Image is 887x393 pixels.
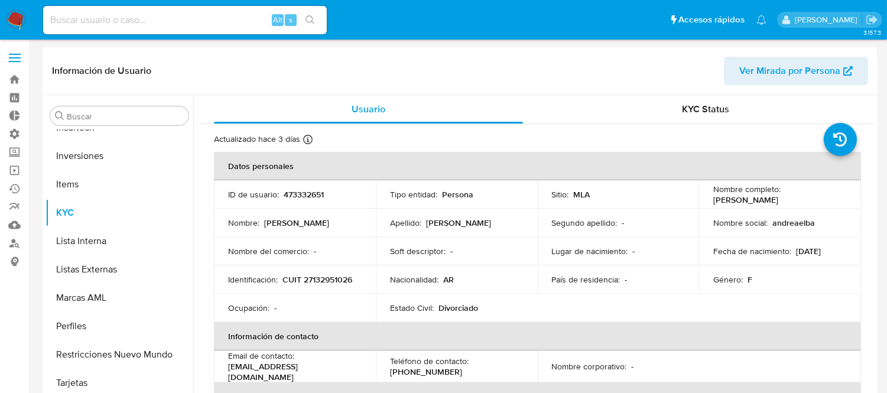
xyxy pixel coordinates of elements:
button: Perfiles [46,312,193,340]
p: Teléfono de contacto : [390,356,469,366]
button: Listas Externas [46,255,193,284]
span: Accesos rápidos [678,14,745,26]
p: andreaelba [772,217,815,228]
p: - [632,361,634,372]
p: Estado Civil : [390,303,434,313]
p: Nombre corporativo : [552,361,627,372]
p: Actualizado hace 3 días [214,134,300,145]
p: [PHONE_NUMBER] [390,366,462,377]
h1: Información de Usuario [52,65,151,77]
p: CUIT 27132951026 [282,274,352,285]
button: Items [46,170,193,199]
button: Marcas AML [46,284,193,312]
p: Nombre completo : [713,184,781,194]
p: [EMAIL_ADDRESS][DOMAIN_NAME] [228,361,357,382]
p: Nombre del comercio : [228,246,309,256]
span: KYC Status [683,102,730,116]
p: - [622,217,625,228]
p: zoe.breuer@mercadolibre.com [795,14,862,25]
p: Divorciado [438,303,478,313]
p: Nombre social : [713,217,768,228]
p: MLA [574,189,590,200]
p: [PERSON_NAME] [426,217,491,228]
p: Género : [713,274,743,285]
button: search-icon [298,12,322,28]
p: Nombre : [228,217,259,228]
p: Apellido : [390,217,421,228]
button: Ver Mirada por Persona [724,57,868,85]
input: Buscar [67,111,184,122]
a: Salir [866,14,878,26]
p: Lugar de nacimiento : [552,246,628,256]
p: Fecha de nacimiento : [713,246,791,256]
p: - [450,246,453,256]
p: Nacionalidad : [390,274,438,285]
button: Buscar [55,111,64,121]
p: 473332651 [284,189,324,200]
span: s [289,14,293,25]
p: Soft descriptor : [390,246,446,256]
p: Sitio : [552,189,569,200]
p: Identificación : [228,274,278,285]
button: KYC [46,199,193,227]
input: Buscar usuario o caso... [43,12,327,28]
a: Notificaciones [756,15,766,25]
button: Lista Interna [46,227,193,255]
p: F [748,274,752,285]
th: Datos personales [214,152,861,180]
th: Información de contacto [214,322,861,350]
p: Email de contacto : [228,350,294,361]
p: Persona [442,189,473,200]
p: - [274,303,277,313]
button: Restricciones Nuevo Mundo [46,340,193,369]
p: [PERSON_NAME] [713,194,778,205]
p: [DATE] [796,246,821,256]
p: - [625,274,628,285]
p: AR [443,274,454,285]
button: Inversiones [46,142,193,170]
p: Segundo apellido : [552,217,618,228]
p: - [633,246,635,256]
p: Tipo entidad : [390,189,437,200]
p: Ocupación : [228,303,269,313]
span: Ver Mirada por Persona [739,57,840,85]
p: [PERSON_NAME] [264,217,329,228]
p: - [314,246,316,256]
span: Usuario [352,102,385,116]
p: ID de usuario : [228,189,279,200]
span: Alt [273,14,282,25]
p: País de residencia : [552,274,620,285]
